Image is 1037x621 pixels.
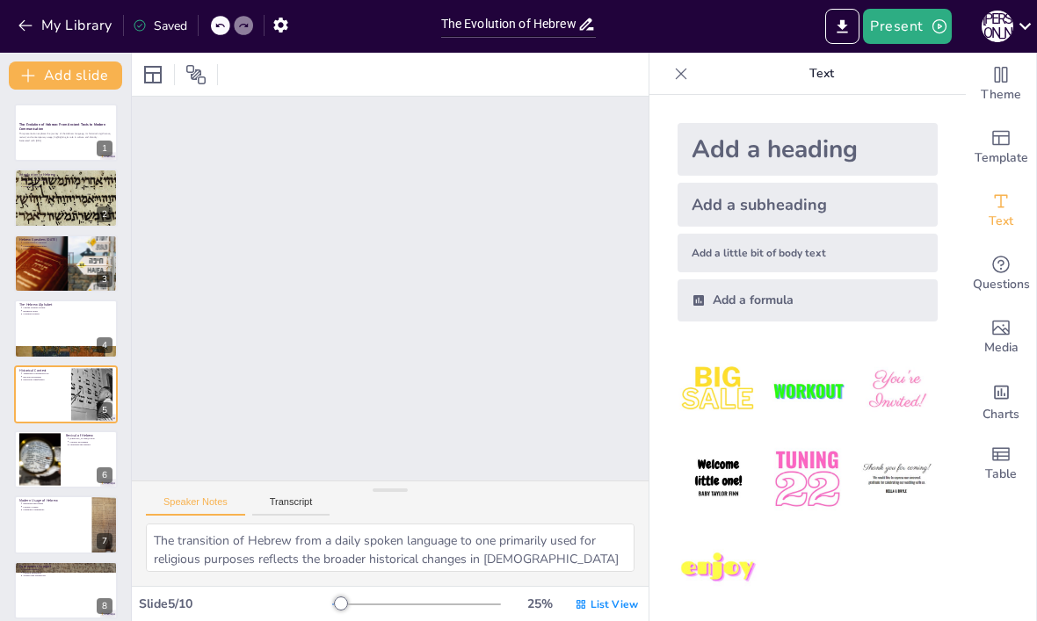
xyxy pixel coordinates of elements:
[966,306,1036,369] div: Add images, graphics, shapes or video
[825,9,859,44] button: Export to PowerPoint
[856,350,938,431] img: 3.jpeg
[97,271,112,287] div: 3
[14,430,118,488] div: 6
[678,123,938,176] div: Add a heading
[69,440,112,444] p: Cultural Movement
[678,438,759,520] img: 4.jpeg
[139,596,332,612] div: Slide 5 / 10
[23,248,112,251] p: Language Vitality
[23,505,86,509] p: Literary Culture
[966,53,1036,116] div: Change the overall theme
[678,350,759,431] img: 1.jpeg
[591,597,638,611] span: List View
[23,567,112,571] p: National Identity
[981,85,1021,105] span: Theme
[23,375,66,379] p: Revival Movement
[23,378,66,381] p: Historical Significance
[23,309,112,313] p: Religious Texts
[678,279,938,321] div: Add a formula
[766,350,848,431] img: 2.jpeg
[97,337,112,353] div: 4
[984,338,1019,357] span: Media
[966,116,1036,179] div: Add ready made slides
[678,234,938,272] div: Add a little bit of body text
[975,148,1028,168] span: Template
[14,104,118,162] div: 1
[146,524,635,572] textarea: The transition of Hebrew from a daily spoken language to one primarily used for religious purpose...
[23,509,86,512] p: Language Adaptability
[23,175,112,178] p: Hebrew as a Bridge
[69,444,112,447] p: Language and Identity
[23,571,112,574] p: Cultural Promotion
[23,307,112,310] p: Unique Writing System
[766,438,848,520] img: 5.jpeg
[19,122,105,132] strong: The Evolution of Hebrew: From Ancient Texts to Modern Communication
[19,139,112,142] p: Generated with [URL]
[19,367,66,372] p: Historical Context
[19,302,112,307] p: The Hebrew Alphabet
[23,313,112,316] p: Learning Hebrew
[19,237,112,242] p: Hebrew Speakers [DATE]
[966,242,1036,306] div: Get real-time input from your audience
[982,11,1013,42] div: Е [PERSON_NAME]
[678,183,938,227] div: Add a subheading
[19,171,112,177] p: Introduction to Hebrew
[66,433,112,438] p: Revival of Hebrew
[139,61,167,89] div: Layout
[973,275,1030,294] span: Questions
[518,596,561,612] div: 25 %
[982,9,1013,44] button: Е [PERSON_NAME]
[14,561,118,619] div: 8
[23,502,86,506] p: Education and Media
[856,438,938,520] img: 6.jpeg
[97,467,112,483] div: 6
[14,365,118,423] div: 5
[252,496,330,516] button: Transcript
[146,496,245,516] button: Speaker Notes
[678,528,759,610] img: 7.jpeg
[23,178,112,182] p: Hebrew’s Unique Status
[133,18,187,34] div: Saved
[23,241,112,244] p: Global Hebrew Speakers
[14,300,118,357] div: 4
[989,212,1013,231] span: Text
[966,179,1036,242] div: Add text boxes
[14,235,118,292] div: 3
[97,402,112,418] div: 5
[19,563,112,568] p: Government Support
[97,533,112,549] div: 7
[13,11,120,40] button: My Library
[69,437,112,440] p: [PERSON_NAME]'s Role
[23,184,112,188] p: Language Evolution
[695,53,948,95] p: Text
[97,598,112,614] div: 8
[14,169,118,227] div: 2
[863,9,951,44] button: Present
[23,244,112,248] p: Community Connections
[966,369,1036,432] div: Add charts and graphs
[97,141,112,156] div: 1
[19,498,87,503] p: Modern Usage of Hebrew
[985,465,1017,484] span: Table
[185,64,207,85] span: Position
[19,133,112,139] p: This presentation explores the journey of the Hebrew language, its historical significance, reviv...
[97,206,112,222] div: 2
[23,574,112,577] p: Science and Technology
[983,405,1019,424] span: Charts
[23,372,66,375] p: Transition to Religious Use
[9,61,122,90] button: Add slide
[441,11,578,37] input: Insert title
[966,432,1036,495] div: Add a table
[14,495,118,553] div: 7
[23,182,112,185] p: Cultural Heritage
